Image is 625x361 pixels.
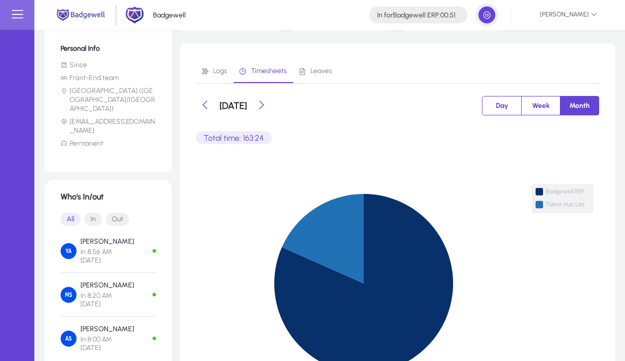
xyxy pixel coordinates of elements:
p: [PERSON_NAME] [80,237,134,246]
button: [PERSON_NAME] [511,6,605,24]
button: All [61,213,80,226]
li: Since [61,61,156,70]
p: [PERSON_NAME] [80,325,134,333]
button: Month [560,96,599,115]
span: Logs [213,68,227,75]
span: Timesheets [251,68,287,75]
button: Out [106,213,129,226]
h1: Who's In/out [61,192,156,201]
img: Yara Ahmed [61,243,77,259]
h4: Badgewell ERP [377,11,456,19]
p: Badgewell [153,11,186,19]
button: In [84,213,102,226]
a: Timesheets [234,59,293,83]
h6: Personal Info [61,44,156,53]
a: Leaves [293,59,338,83]
li: Front-End team [61,74,156,83]
span: Badgewell ERP [536,188,590,197]
span: In 8:00 AM [DATE] [80,335,134,352]
button: Day [482,96,521,115]
span: Badgewell ERP [546,188,590,195]
span: Talent Hub Lite [546,201,590,208]
li: Permanent [61,139,156,148]
mat-button-toggle-group: Font Style [61,209,156,229]
span: Leaves [311,68,332,75]
span: Day [490,96,514,115]
span: : [439,11,440,19]
span: In for [377,11,393,19]
p: [PERSON_NAME] [80,281,134,289]
span: Month [563,96,596,115]
span: Week [526,96,555,115]
a: Logs [196,59,234,83]
h3: [DATE] [220,100,247,111]
img: Ahmed Salama [61,331,77,347]
img: 2.png [125,5,144,24]
img: 39.jpeg [519,6,536,23]
span: In 8:20 AM [DATE] [80,291,134,308]
p: Total time: 163:24 [196,131,272,144]
span: [PERSON_NAME] [519,6,597,23]
img: mahmoud srour [61,287,77,303]
button: Week [522,96,560,115]
li: [EMAIL_ADDRESS][DOMAIN_NAME] [61,117,156,135]
span: In 8:56 AM [DATE] [80,248,134,265]
img: main.png [55,8,107,22]
span: 00:51 [440,11,456,19]
li: [GEOGRAPHIC_DATA] ([GEOGRAPHIC_DATA]/[GEOGRAPHIC_DATA]) [61,87,156,113]
span: Talent Hub Lite [536,201,590,210]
